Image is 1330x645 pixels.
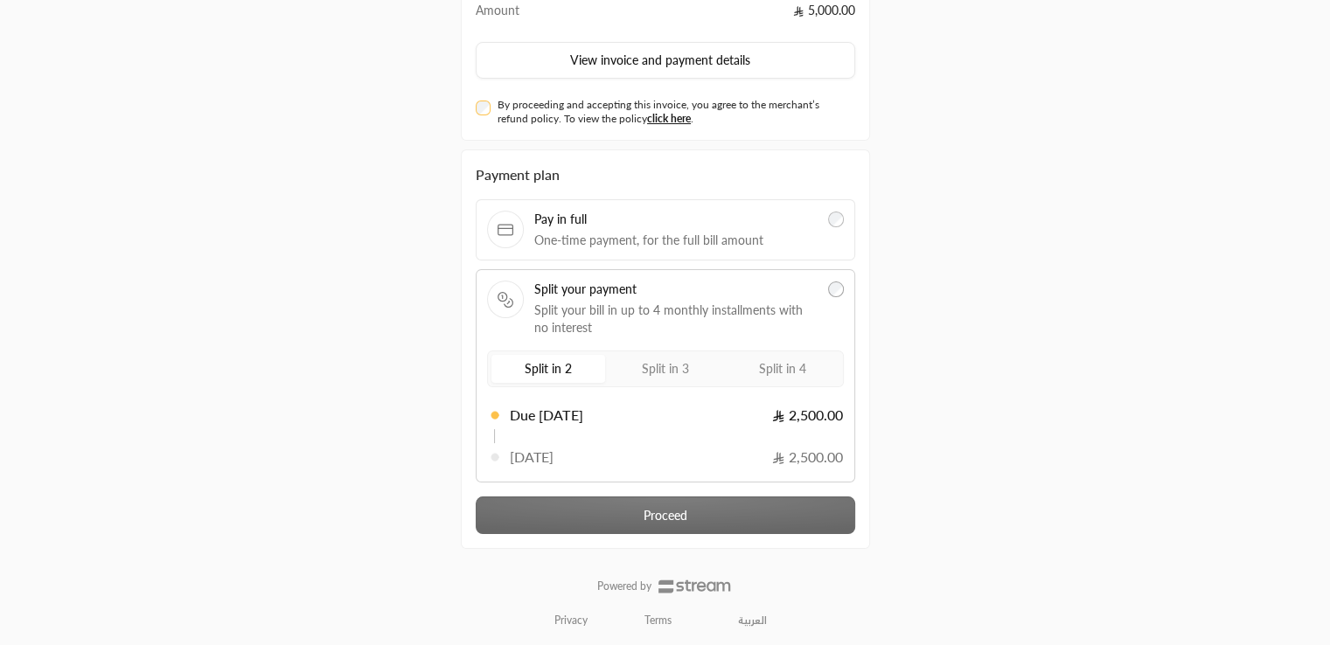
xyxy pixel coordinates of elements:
input: Split your paymentSplit your bill in up to 4 monthly installments with no interest [828,281,844,297]
div: Payment plan [476,164,855,185]
span: 2,500.00 [772,405,844,426]
a: العربية [728,607,776,635]
span: Due [DATE] [510,405,583,426]
span: Split in 4 [759,361,806,376]
span: Split your bill in up to 4 monthly installments with no interest [534,302,818,336]
button: View invoice and payment details [476,42,855,79]
span: Split in 3 [642,361,689,376]
p: Powered by [597,579,651,593]
td: Amount [476,2,553,28]
span: One-time payment, for the full bill amount [534,232,818,249]
a: Privacy [554,614,588,628]
span: Pay in full [534,211,818,228]
span: [DATE] [510,447,554,468]
td: 5,000.00 [552,2,854,28]
a: click here [647,112,691,125]
label: By proceeding and accepting this invoice, you agree to the merchant’s refund policy. To view the ... [498,98,848,126]
input: Pay in fullOne-time payment, for the full bill amount [828,212,844,227]
a: Terms [644,614,672,628]
span: Split in 2 [525,361,572,376]
span: 2,500.00 [772,447,844,468]
span: Split your payment [534,281,818,298]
